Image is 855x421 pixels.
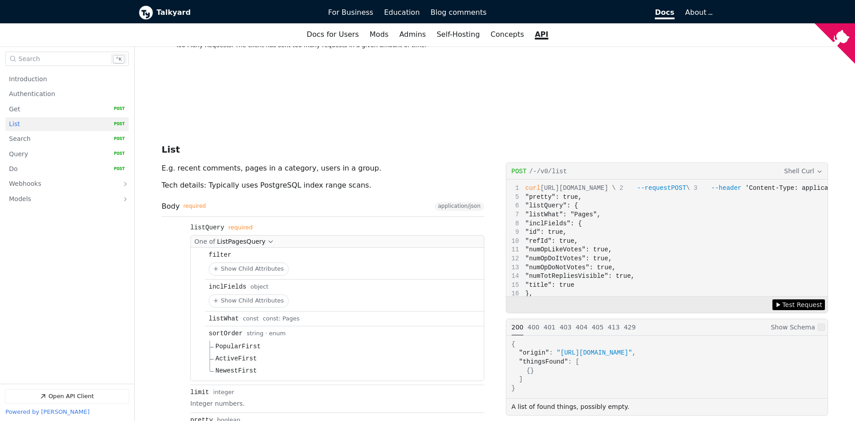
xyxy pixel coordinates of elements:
span: POST [107,136,125,142]
b: Talkyard [157,7,316,18]
span: "thingsFound" [519,358,568,365]
a: About [685,8,711,17]
a: Education [379,5,425,20]
a: Get POST [9,102,125,116]
label: Show Schema [768,319,828,335]
kbd: k [113,55,124,64]
span: : [568,358,572,365]
div: required [183,203,206,210]
div: limit [190,389,209,396]
p: Introduction [9,75,47,83]
p: Search [9,135,31,144]
span: Docs [655,8,674,19]
p: Query [9,150,28,158]
span: application/json [438,203,481,210]
a: For Business [323,5,379,20]
span: object [250,284,268,290]
span: "title": true [525,281,574,289]
a: Models [9,193,113,207]
a: Self-Hosting [431,27,485,42]
span: "pretty": true, [525,193,582,201]
span: "inclFields": { [525,220,582,227]
a: Open API Client [5,390,129,403]
span: { [512,341,515,348]
span: One of [194,238,215,245]
button: Test Request [772,299,825,310]
button: Show Child Attributes [209,295,288,307]
p: Integer numbers. [190,399,484,409]
span: : [549,349,553,356]
button: One ofListPagesQuery [190,235,484,247]
p: Get [9,105,20,114]
span: [URL][DOMAIN_NAME] \ [512,184,616,192]
div: sortOrder [209,330,243,337]
span: ⌃ [116,57,119,62]
span: Shell Curl [784,166,814,176]
span: 404 [575,324,588,331]
span: /-/v0/list [529,168,567,175]
span: "[URL][DOMAIN_NAME]" [557,349,632,356]
div: inclFields [209,283,246,290]
div: const: [263,316,282,322]
span: ListPagesQuery [217,238,265,245]
a: Talkyard logoTalkyard [139,5,316,20]
img: Talkyard logo [139,5,153,20]
button: Shell Curl [783,166,823,176]
span: "refId": true, [525,237,578,245]
span: "numTotRepliesVisible": true, [525,272,635,280]
h3: List [162,144,180,155]
a: Authentication [9,87,125,101]
span: } [512,385,515,392]
span: --header [711,184,741,192]
p: A list of found things, possibly empty. [512,402,630,412]
a: Do POST [9,162,125,176]
span: Body [162,202,206,210]
span: POST [107,166,125,172]
a: Mods [364,27,394,42]
span: "origin" [519,349,549,356]
button: Show Child Attributes [209,263,288,275]
span: NewestFirst [215,366,257,376]
span: 429 [624,324,636,331]
span: --request [637,184,686,192]
p: E.g. recent comments, pages in a category, users in a group. [162,162,484,174]
div: required [228,224,253,231]
span: curl [525,184,540,192]
span: string [247,330,263,337]
span: 400 [527,324,539,331]
span: PopularFirst [215,342,261,351]
span: "numOpDoItVotes": true, [525,255,612,262]
span: POST [107,121,125,127]
span: Search [18,55,40,62]
span: , [632,349,636,356]
p: Webhooks [9,180,41,189]
a: Admins [394,27,431,42]
a: Search POST [9,132,125,146]
span: { [526,367,530,374]
span: Pages [282,316,299,322]
a: Docs for Users [301,27,364,42]
span: ] [519,376,522,383]
a: Docs [492,5,680,20]
span: 401 [544,324,556,331]
p: Authentication [9,90,55,98]
span: 403 [560,324,572,331]
span: "id": true, [525,228,566,236]
span: integer [213,389,234,396]
a: Query POST [9,147,125,161]
span: 413 [608,324,620,331]
a: Webhooks [9,177,113,192]
span: }, [525,290,533,297]
span: "numOpLikeVotes": true, [525,246,612,253]
span: } [531,367,534,374]
div: listQuery [190,224,224,231]
span: Blog comments [430,8,487,17]
span: const [243,316,259,322]
div: listWhat [209,315,239,322]
a: List POST [9,117,125,131]
p: Do [9,165,18,173]
p: Models [9,195,31,204]
span: [ [575,358,579,365]
span: "listQuery": { [525,202,578,209]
